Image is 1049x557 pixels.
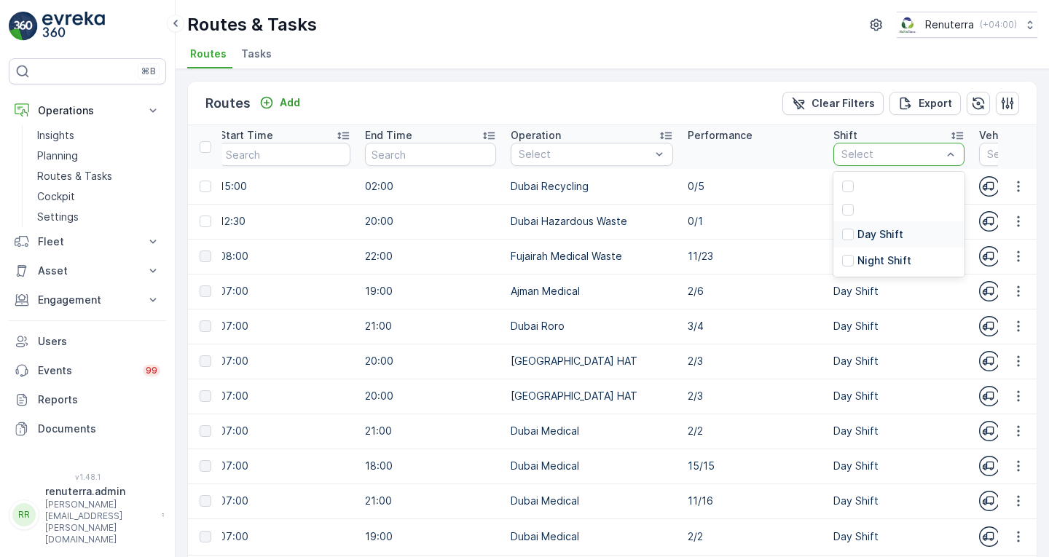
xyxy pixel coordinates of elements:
[200,495,211,507] div: Toggle Row Selected
[9,256,166,285] button: Asset
[826,449,972,483] td: Day Shift
[979,176,999,197] img: svg%3e
[9,473,166,481] span: v 1.48.1
[680,344,826,379] td: 2/3
[826,169,972,204] td: Night Shift
[503,204,680,239] td: Dubai Hazardous Waste
[358,274,503,309] td: 19:00
[38,422,160,436] p: Documents
[979,386,999,406] img: svg%3e
[841,147,942,162] p: Select
[190,47,227,61] span: Routes
[358,239,503,274] td: 22:00
[358,483,503,518] td: 21:00
[212,204,358,239] td: 12:30
[37,210,79,224] p: Settings
[979,316,999,336] img: svg%3e
[680,204,826,239] td: 0/1
[897,17,919,33] img: Screenshot_2024-07-26_at_13.33.01.png
[680,414,826,449] td: 2/2
[826,309,972,344] td: Day Shift
[200,285,211,297] div: Toggle Row Selected
[212,309,358,344] td: 07:00
[503,483,680,518] td: Dubai Medical
[38,103,137,118] p: Operations
[9,484,166,545] button: RRrenuterra.admin[PERSON_NAME][EMAIL_ADDRESS][PERSON_NAME][DOMAIN_NAME]
[358,518,503,555] td: 19:00
[680,518,826,555] td: 2/2
[979,491,999,511] img: svg%3e
[9,414,166,443] a: Documents
[979,456,999,476] img: svg%3e
[680,239,826,274] td: 11/23
[200,320,211,332] div: Toggle Row Selected
[680,274,826,309] td: 2/6
[812,96,875,111] p: Clear Filters
[358,204,503,239] td: 20:00
[200,216,211,227] div: Toggle Row Selected
[897,12,1037,38] button: Renuterra(+04:00)
[200,181,211,192] div: Toggle Row Selected
[9,327,166,356] a: Users
[358,414,503,449] td: 21:00
[503,239,680,274] td: Fujairah Medical Waste
[9,12,38,41] img: logo
[857,253,911,268] p: Night Shift
[680,169,826,204] td: 0/5
[980,19,1017,31] p: ( +04:00 )
[212,518,358,555] td: 07:00
[45,484,154,499] p: renuterra.admin
[979,281,999,301] img: svg%3e
[37,189,75,204] p: Cockpit
[212,414,358,449] td: 07:00
[826,274,972,309] td: Day Shift
[212,449,358,483] td: 07:00
[200,425,211,437] div: Toggle Row Selected
[680,309,826,344] td: 3/4
[358,309,503,344] td: 21:00
[212,169,358,204] td: 15:00
[826,518,972,555] td: Day Shift
[37,169,112,183] p: Routes & Tasks
[212,379,358,414] td: 07:00
[358,379,503,414] td: 20:00
[688,128,753,143] p: Performance
[925,17,974,32] p: Renuterra
[503,379,680,414] td: [GEOGRAPHIC_DATA] HAT
[826,239,972,274] td: Day Shift
[503,344,680,379] td: [GEOGRAPHIC_DATA] HAT
[9,96,166,125] button: Operations
[45,499,154,545] p: [PERSON_NAME][EMAIL_ADDRESS][PERSON_NAME][DOMAIN_NAME]
[503,449,680,483] td: Dubai Medical
[212,239,358,274] td: 08:00
[680,483,826,518] td: 11/16
[200,355,211,367] div: Toggle Row Selected
[9,285,166,315] button: Engagement
[680,379,826,414] td: 2/3
[511,128,561,143] p: Operation
[200,460,211,472] div: Toggle Row Selected
[365,128,412,143] p: End Time
[212,274,358,309] td: 07:00
[38,234,137,249] p: Fleet
[280,95,300,110] p: Add
[205,93,251,114] p: Routes
[519,147,651,162] p: Select
[358,449,503,483] td: 18:00
[680,449,826,483] td: 15/15
[38,264,137,278] p: Asset
[503,414,680,449] td: Dubai Medical
[833,128,857,143] p: Shift
[889,92,961,115] button: Export
[38,293,137,307] p: Engagement
[219,143,350,166] input: Search
[919,96,952,111] p: Export
[503,518,680,555] td: Dubai Medical
[31,146,166,166] a: Planning
[979,351,999,371] img: svg%3e
[38,334,160,349] p: Users
[219,128,273,143] p: Start Time
[187,13,317,36] p: Routes & Tasks
[358,169,503,204] td: 02:00
[826,414,972,449] td: Day Shift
